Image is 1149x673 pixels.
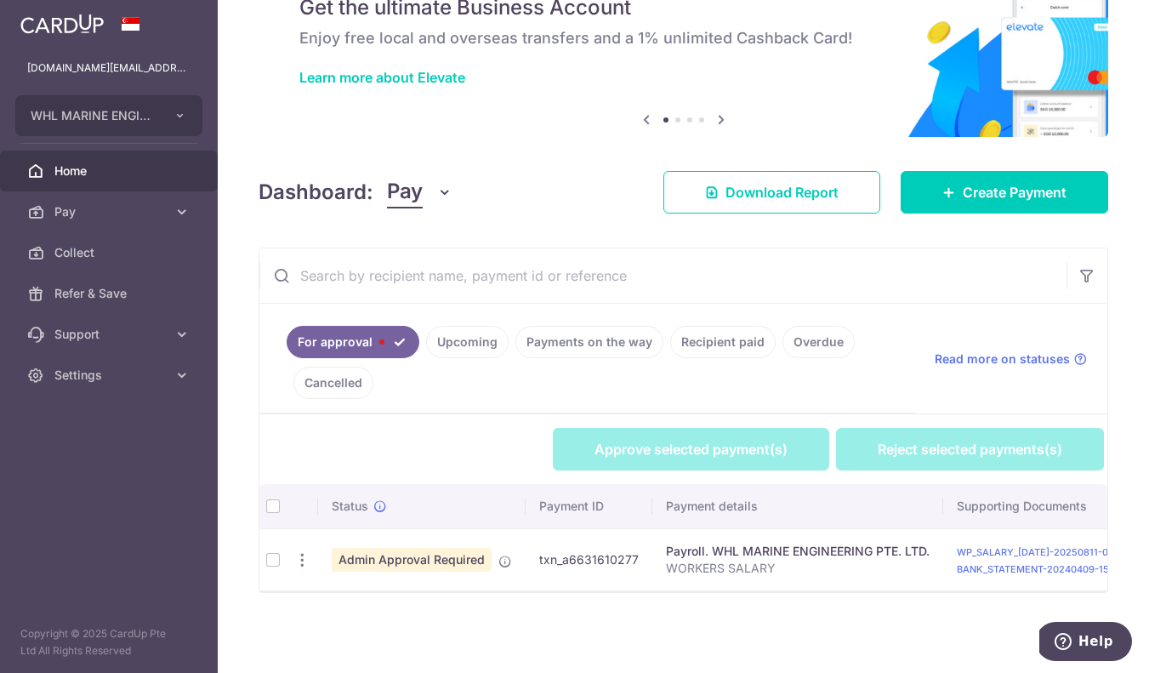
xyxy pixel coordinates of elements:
[54,163,167,180] span: Home
[670,326,776,358] a: Recipient paid
[935,351,1087,368] a: Read more on statuses
[332,548,492,572] span: Admin Approval Required
[1039,622,1132,664] iframe: Opens a widget where you can find more information
[299,69,465,86] a: Learn more about Elevate
[54,367,167,384] span: Settings
[663,171,880,214] a: Download Report
[54,203,167,220] span: Pay
[666,560,930,577] p: WORKERS SALARY
[259,177,373,208] h4: Dashboard:
[666,543,930,560] div: Payroll. WHL MARINE ENGINEERING PTE. LTD.
[901,171,1108,214] a: Create Payment
[426,326,509,358] a: Upcoming
[935,351,1070,368] span: Read more on statuses
[957,563,1149,575] a: BANK_STATEMENT-20240409-154105.pdf
[299,28,1067,48] h6: Enjoy free local and overseas transfers and a 1% unlimited Cashback Card!
[526,484,652,528] th: Payment ID
[27,60,191,77] p: [DOMAIN_NAME][EMAIL_ADDRESS][DOMAIN_NAME]
[652,484,943,528] th: Payment details
[332,498,368,515] span: Status
[963,182,1067,202] span: Create Payment
[387,176,423,208] span: Pay
[259,248,1067,303] input: Search by recipient name, payment id or reference
[782,326,855,358] a: Overdue
[725,182,839,202] span: Download Report
[54,244,167,261] span: Collect
[293,367,373,399] a: Cancelled
[15,95,202,136] button: WHL MARINE ENGINEERING PTE. LTD.
[31,107,156,124] span: WHL MARINE ENGINEERING PTE. LTD.
[515,326,663,358] a: Payments on the way
[387,176,452,208] button: Pay
[54,326,167,343] span: Support
[526,528,652,590] td: txn_a6631610277
[54,285,167,302] span: Refer & Save
[20,14,104,34] img: CardUp
[287,326,419,358] a: For approval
